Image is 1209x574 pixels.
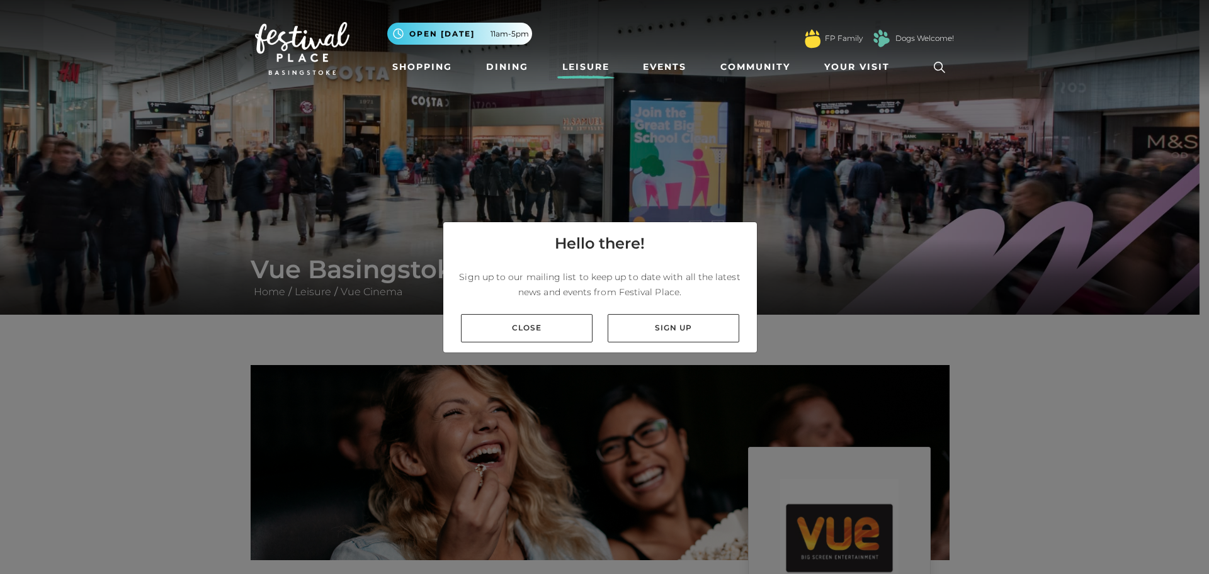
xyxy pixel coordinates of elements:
[387,55,457,79] a: Shopping
[715,55,795,79] a: Community
[461,314,593,342] a: Close
[555,232,645,255] h4: Hello there!
[825,33,863,44] a: FP Family
[387,23,532,45] button: Open [DATE] 11am-5pm
[491,28,529,40] span: 11am-5pm
[895,33,954,44] a: Dogs Welcome!
[481,55,533,79] a: Dining
[824,60,890,74] span: Your Visit
[638,55,691,79] a: Events
[255,22,349,75] img: Festival Place Logo
[819,55,901,79] a: Your Visit
[409,28,475,40] span: Open [DATE]
[608,314,739,342] a: Sign up
[453,269,747,300] p: Sign up to our mailing list to keep up to date with all the latest news and events from Festival ...
[557,55,615,79] a: Leisure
